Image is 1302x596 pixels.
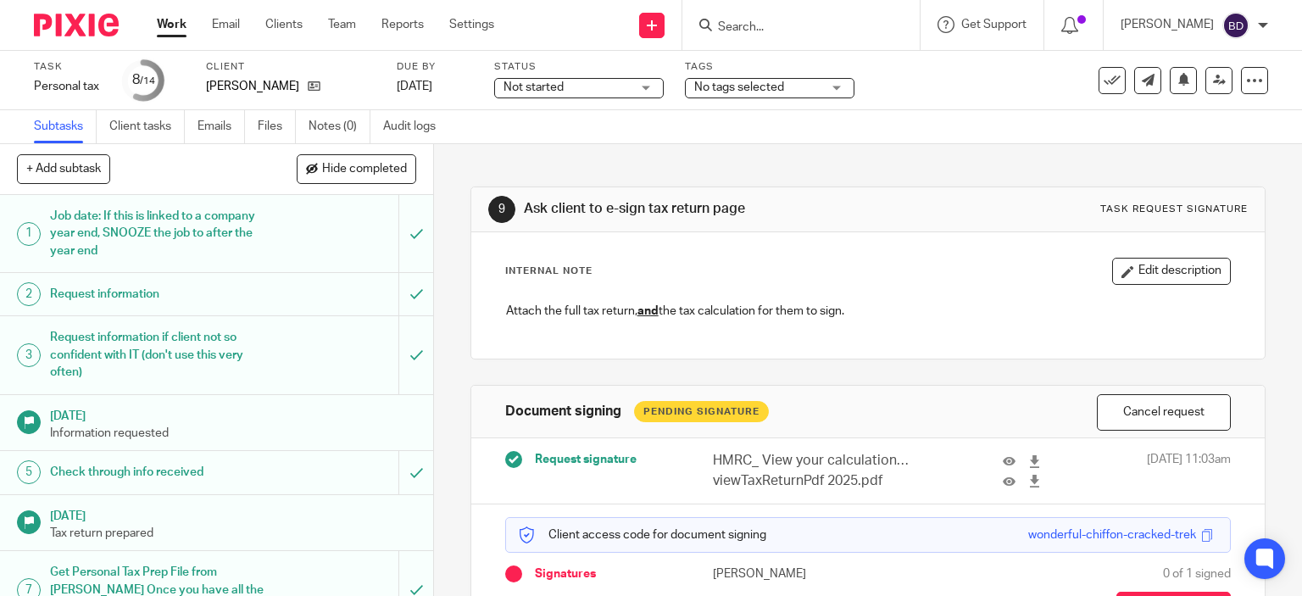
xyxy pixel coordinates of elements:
label: Status [494,60,664,74]
a: Subtasks [34,110,97,143]
p: viewTaxReturnPdf 2025.pdf [713,471,910,491]
h1: Check through info received [50,460,271,485]
p: Attach the full tax return, the tax calculation for them to sign. [506,303,1231,320]
a: Clients [265,16,303,33]
label: Client [206,60,376,74]
div: 8 [132,70,155,90]
span: 0 of 1 signed [1163,565,1231,582]
button: + Add subtask [17,154,110,183]
span: Signatures [535,565,596,582]
h1: Request information if client not so confident with IT (don't use this very often) [50,325,271,385]
span: [DATE] 11:03am [1147,451,1231,491]
p: Client access code for document signing [519,526,766,543]
a: Team [328,16,356,33]
a: Work [157,16,186,33]
p: Information requested [50,425,416,442]
div: 3 [17,343,41,367]
span: Request signature [535,451,637,468]
p: [PERSON_NAME] [713,565,868,582]
p: Internal Note [505,265,593,278]
div: 9 [488,196,515,223]
h1: [DATE] [50,504,416,525]
div: Pending Signature [634,401,769,422]
a: Emails [198,110,245,143]
div: 5 [17,460,41,484]
span: Get Support [961,19,1027,31]
h1: Ask client to e-sign tax return page [524,200,904,218]
label: Tags [685,60,854,74]
div: wonderful-chiffon-cracked-trek [1028,526,1196,543]
button: Cancel request [1097,394,1231,431]
div: 2 [17,282,41,306]
div: Personal tax [34,78,102,95]
span: Not started [504,81,564,93]
button: Hide completed [297,154,416,183]
h1: [DATE] [50,404,416,425]
a: Settings [449,16,494,33]
h1: Document signing [505,403,621,421]
input: Search [716,20,869,36]
a: Client tasks [109,110,185,143]
div: 1 [17,222,41,246]
div: Task request signature [1100,203,1248,216]
label: Due by [397,60,473,74]
p: [PERSON_NAME] [1121,16,1214,33]
a: Notes (0) [309,110,370,143]
label: Task [34,60,102,74]
small: /14 [140,76,155,86]
button: Edit description [1112,258,1231,285]
img: Pixie [34,14,119,36]
span: No tags selected [694,81,784,93]
a: Email [212,16,240,33]
p: HMRC_ View your calculation - View your full calculation 2025.pdf [713,451,910,471]
span: Hide completed [322,163,407,176]
u: and [637,305,659,317]
img: svg%3E [1222,12,1249,39]
a: Files [258,110,296,143]
h1: Request information [50,281,271,307]
h1: Job date: If this is linked to a company year end, SNOOZE the job to after the year end [50,203,271,264]
p: Tax return prepared [50,525,416,542]
a: Audit logs [383,110,448,143]
a: Reports [381,16,424,33]
span: [DATE] [397,81,432,92]
p: [PERSON_NAME] [206,78,299,95]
